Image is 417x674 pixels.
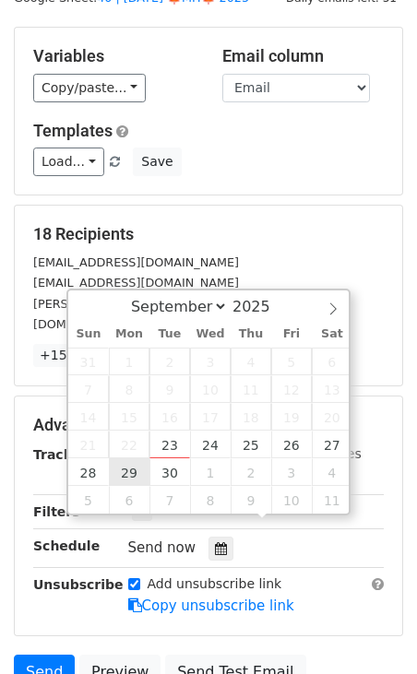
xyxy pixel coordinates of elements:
a: Load... [33,148,104,176]
span: September 16, 2025 [149,403,190,431]
span: October 9, 2025 [231,486,271,514]
span: October 4, 2025 [312,458,352,486]
span: October 7, 2025 [149,486,190,514]
small: [PERSON_NAME][EMAIL_ADDRESS][PERSON_NAME][DOMAIN_NAME] [33,297,336,332]
span: September 1, 2025 [109,348,149,375]
span: October 1, 2025 [190,458,231,486]
span: September 21, 2025 [68,431,109,458]
h5: Variables [33,46,195,66]
span: September 24, 2025 [190,431,231,458]
span: September 14, 2025 [68,403,109,431]
span: September 4, 2025 [231,348,271,375]
span: September 25, 2025 [231,431,271,458]
span: September 28, 2025 [68,458,109,486]
label: UTM Codes [289,444,361,464]
span: September 13, 2025 [312,375,352,403]
iframe: Chat Widget [325,585,417,674]
span: September 11, 2025 [231,375,271,403]
span: Wed [190,328,231,340]
span: September 15, 2025 [109,403,149,431]
span: September 12, 2025 [271,375,312,403]
span: September 23, 2025 [149,431,190,458]
span: October 11, 2025 [312,486,352,514]
input: Year [228,298,294,315]
span: October 8, 2025 [190,486,231,514]
span: October 6, 2025 [109,486,149,514]
strong: Filters [33,504,80,519]
span: Thu [231,328,271,340]
span: September 2, 2025 [149,348,190,375]
strong: Tracking [33,447,95,462]
span: September 19, 2025 [271,403,312,431]
span: Fri [271,328,312,340]
span: September 27, 2025 [312,431,352,458]
h5: Advanced [33,415,384,435]
strong: Unsubscribe [33,577,124,592]
span: September 26, 2025 [271,431,312,458]
span: Send now [128,539,197,556]
span: September 5, 2025 [271,348,312,375]
span: August 31, 2025 [68,348,109,375]
small: [EMAIL_ADDRESS][DOMAIN_NAME] [33,276,239,290]
span: Sat [312,328,352,340]
span: September 17, 2025 [190,403,231,431]
label: Add unsubscribe link [148,574,282,594]
span: September 7, 2025 [68,375,109,403]
span: October 10, 2025 [271,486,312,514]
span: September 10, 2025 [190,375,231,403]
span: Mon [109,328,149,340]
a: Templates [33,121,113,140]
h5: Email column [222,46,384,66]
span: October 5, 2025 [68,486,109,514]
span: September 6, 2025 [312,348,352,375]
span: September 3, 2025 [190,348,231,375]
span: September 18, 2025 [231,403,271,431]
button: Save [133,148,181,176]
span: September 22, 2025 [109,431,149,458]
a: Copy unsubscribe link [128,597,294,614]
span: October 3, 2025 [271,458,312,486]
a: +15 more [33,344,111,367]
span: September 8, 2025 [109,375,149,403]
h5: 18 Recipients [33,224,384,244]
span: Sun [68,328,109,340]
small: [EMAIL_ADDRESS][DOMAIN_NAME] [33,255,239,269]
a: Copy/paste... [33,74,146,102]
span: October 2, 2025 [231,458,271,486]
span: Tue [149,328,190,340]
span: September 20, 2025 [312,403,352,431]
span: September 30, 2025 [149,458,190,486]
span: September 9, 2025 [149,375,190,403]
span: September 29, 2025 [109,458,149,486]
strong: Schedule [33,538,100,553]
